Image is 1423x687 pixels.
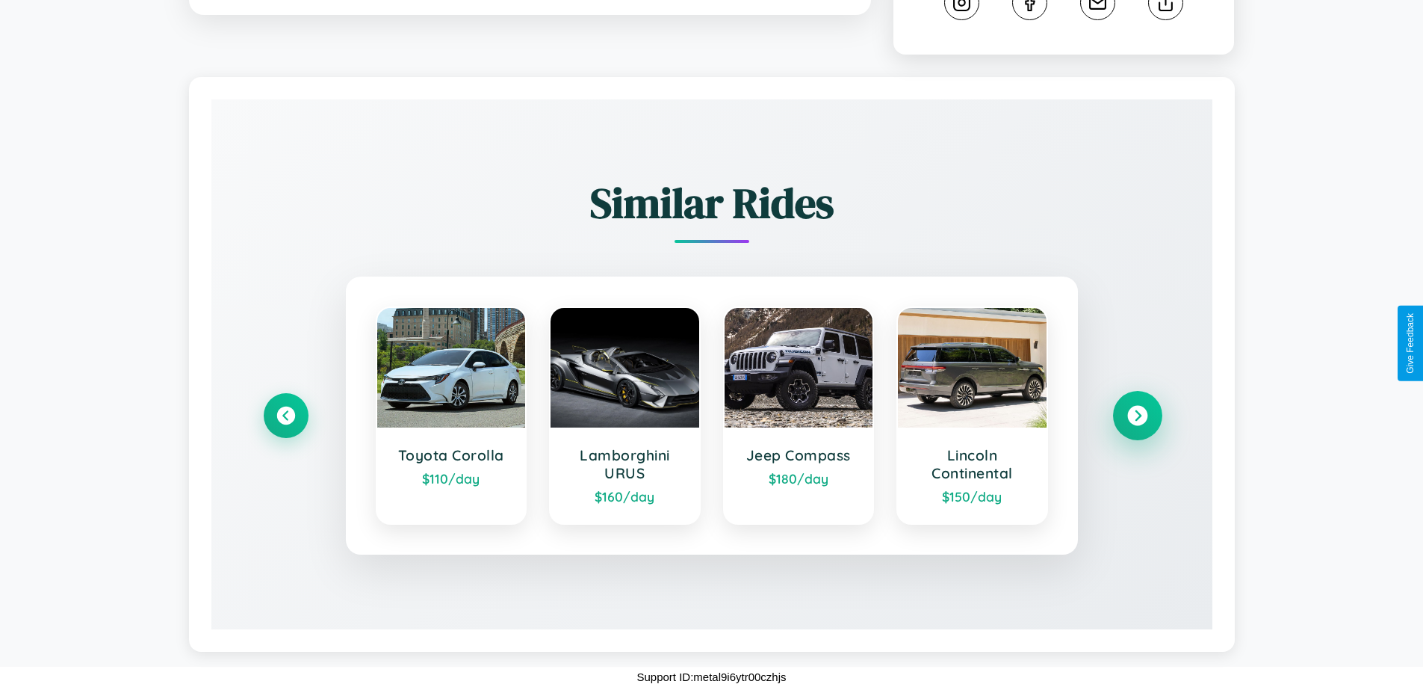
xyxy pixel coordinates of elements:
h3: Jeep Compass [740,446,858,464]
div: Give Feedback [1405,313,1416,374]
a: Jeep Compass$180/day [723,306,875,525]
a: Toyota Corolla$110/day [376,306,527,525]
div: $ 110 /day [392,470,511,487]
p: Support ID: metal9i6ytr00czhjs [636,667,786,687]
div: $ 180 /day [740,470,858,487]
h2: Similar Rides [264,174,1160,232]
h3: Toyota Corolla [392,446,511,464]
h3: Lincoln Continental [913,446,1032,482]
a: Lincoln Continental$150/day [896,306,1048,525]
div: $ 150 /day [913,488,1032,505]
a: Lamborghini URUS$160/day [549,306,701,525]
div: $ 160 /day [565,488,684,505]
h3: Lamborghini URUS [565,446,684,482]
